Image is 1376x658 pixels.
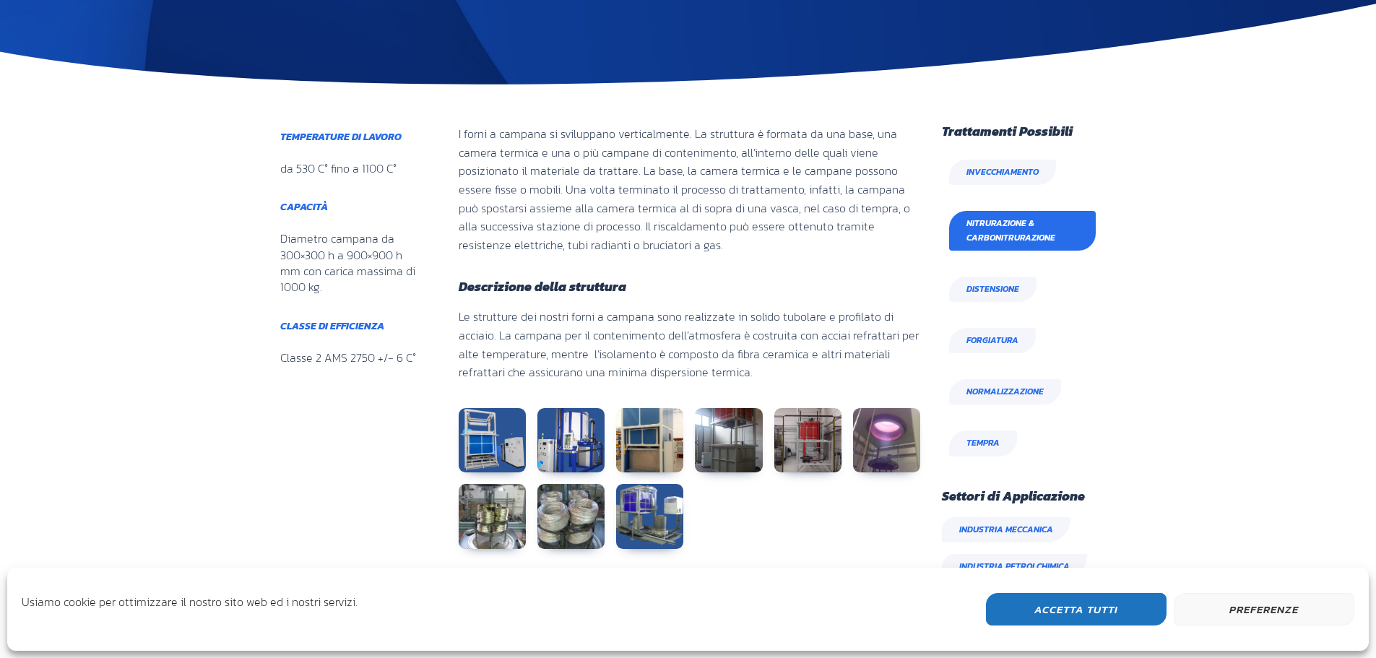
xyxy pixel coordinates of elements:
[459,308,921,381] p: Le strutture dei nostri forni a campana sono realizzate in solido tubolare e profilato di acciaio...
[280,230,423,295] div: Diametro campana da 300×300 h a 900×900 h mm con carica massima di 1000 kg.
[949,379,1061,404] a: Normalizzazione
[966,165,1039,179] span: Invecchiamento
[966,436,1000,450] span: Tempra
[949,277,1037,302] a: Distensione
[280,350,416,365] p: Classe 2 AMS 2750 +/- 6 C°
[459,280,921,293] h5: Descrizione della struttura
[280,132,423,142] h6: Temperature di lavoro
[280,321,423,332] h6: Classe di efficienza
[949,430,1017,456] a: Tempra
[942,490,1103,503] h5: Settori di Applicazione
[986,593,1167,625] button: Accetta Tutti
[942,125,1103,138] h5: Trattamenti Possibili
[1174,593,1354,625] button: Preferenze
[22,593,358,622] div: Usiamo cookie per ottimizzare il nostro sito web ed i nostri servizi.
[942,554,1087,579] span: Industria Petrolchimica
[949,328,1036,353] a: Forgiatura
[280,202,423,212] h6: Capacità
[459,125,921,254] p: I forni a campana si sviluppano verticalmente. La struttura è formata da una base, una camera ter...
[949,211,1096,250] a: Nitrurazione & Carbonitrurazione
[280,160,397,176] div: da 530 C° fino a 1100 C°
[966,282,1019,296] span: Distensione
[966,334,1018,347] span: Forgiatura
[966,385,1044,399] span: Normalizzazione
[966,217,1078,244] span: Nitrurazione & Carbonitrurazione
[942,517,1070,542] span: Industria Meccanica
[949,160,1056,185] a: Invecchiamento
